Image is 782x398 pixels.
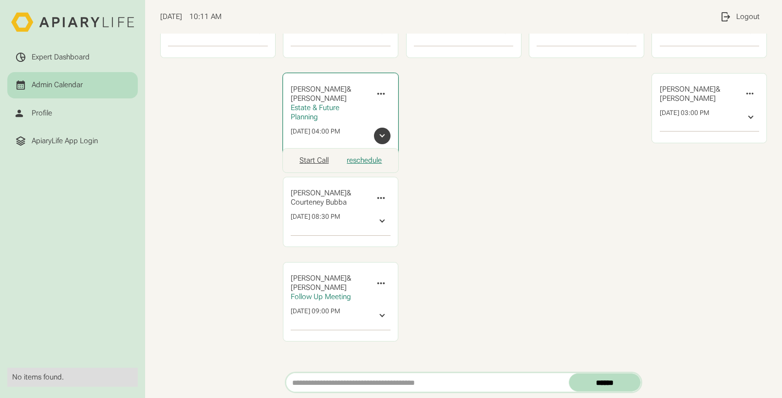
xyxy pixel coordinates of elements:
[291,94,347,103] span: [PERSON_NAME]
[7,100,138,126] a: Profile
[660,94,716,103] span: [PERSON_NAME]
[660,109,709,126] div: [DATE] 03:00 PM
[291,198,347,207] span: Courteney Bubba
[32,109,52,118] div: Profile
[291,85,368,103] div: &
[291,213,340,229] div: [DATE] 08:30 PM
[291,274,347,283] span: [PERSON_NAME]
[32,53,90,62] div: Expert Dashboard
[291,103,339,121] span: Estate & Future Planning
[291,85,347,94] span: [PERSON_NAME]
[736,12,760,21] div: Logout
[7,44,138,71] a: Expert Dashboard
[189,12,222,21] span: 10:11 AM
[660,85,716,94] span: [PERSON_NAME]
[291,189,347,197] span: [PERSON_NAME]
[32,80,83,90] div: Admin Calendar
[291,189,368,207] div: &
[712,4,767,30] a: Logout
[7,128,138,154] a: ApiaryLife App Login
[299,156,329,165] a: Start Call
[347,156,382,165] a: reschedule
[291,292,351,301] span: Follow Up Meeting
[660,85,737,103] div: &
[12,373,133,382] div: No items found.
[32,136,98,146] div: ApiaryLife App Login
[291,128,340,144] div: [DATE] 04:00 PM
[291,283,347,292] span: [PERSON_NAME]
[291,274,368,292] div: &
[160,12,182,21] span: [DATE]
[291,307,340,324] div: [DATE] 09:00 PM
[7,72,138,98] a: Admin Calendar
